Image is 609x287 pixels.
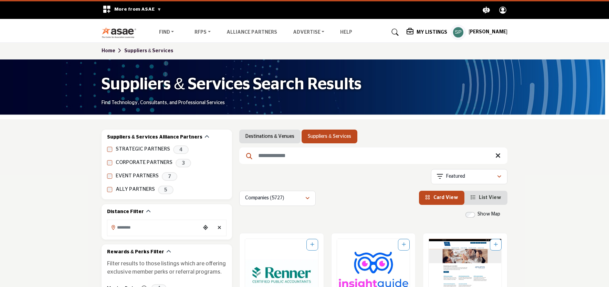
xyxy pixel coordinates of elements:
[451,25,466,40] button: Show hide supplier dropdown
[173,145,189,154] span: 4
[245,195,284,202] p: Companies (5727)
[431,169,507,184] button: Featured
[98,1,166,19] div: More from ASAE
[425,195,458,200] a: View Card
[102,48,124,53] a: Home
[116,186,155,194] label: ALLY PARTNERS
[102,74,361,95] h1: Suppliers & Services Search Results
[114,7,161,12] span: More from ASAE
[446,173,465,180] p: Featured
[107,147,112,152] input: STRATEGIC PARTNERS checkbox
[471,195,501,200] a: View List
[239,147,507,164] input: Search Keyword
[340,30,352,35] a: Help
[107,209,144,216] h2: Distance Filter
[107,260,227,276] p: Filter results to those listings which are offering exclusive member perks or referral programs.
[288,27,329,37] a: Advertise
[154,27,179,37] a: Find
[116,145,170,153] label: STRATEGIC PARTNERS
[239,191,316,206] button: Companies (5727)
[190,27,216,37] a: RFPs
[107,221,200,234] input: Search Location
[433,195,458,200] span: Card View
[419,191,464,205] li: Card View
[107,187,112,192] input: ALLY PARTNERS checkbox
[107,174,112,179] input: EVENT PARTNERS checkbox
[407,28,447,36] div: My Listings
[464,191,507,205] li: List View
[200,221,211,235] div: Choose your current location
[176,159,191,167] span: 3
[107,134,202,141] h2: Suppliers & Services Alliance Partners
[158,186,174,194] span: 5
[107,249,164,256] h2: Rewards & Perks Filter
[310,242,314,247] a: Add To List
[385,27,403,38] a: Search
[162,172,177,181] span: 7
[116,172,159,180] label: EVENT PARTNERS
[494,242,498,247] a: Add To List
[102,27,140,38] img: Site Logo
[214,221,224,235] div: Clear search location
[469,29,507,36] h5: [PERSON_NAME]
[102,100,225,107] p: Find Technology, Consultants, and Professional Services
[124,48,173,53] a: Suppliers & Services
[402,242,406,247] a: Add To List
[477,211,500,218] label: Show Map
[116,159,172,167] label: CORPORATE PARTNERS
[417,29,447,35] h5: My Listings
[308,133,351,140] a: Suppliers & Services
[245,133,294,140] a: Destinations & Venues
[107,160,112,165] input: CORPORATE PARTNERS checkbox
[479,195,501,200] span: List View
[227,30,277,35] a: Alliance Partners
